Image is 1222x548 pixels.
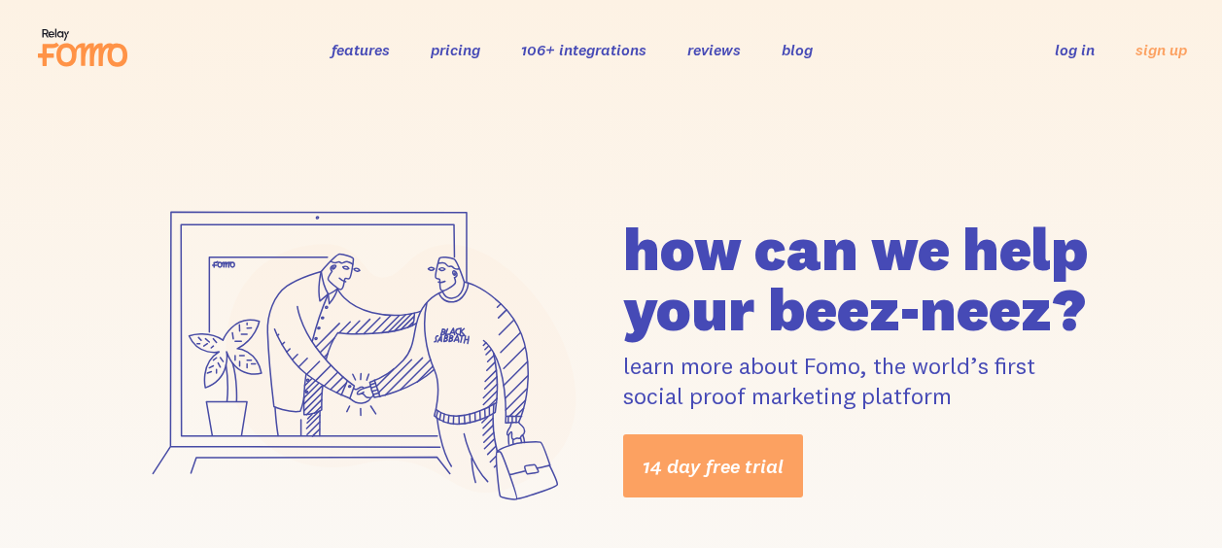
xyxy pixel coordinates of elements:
a: 14 day free trial [623,434,803,497]
a: pricing [431,40,480,59]
h1: how can we help your beez-neez? [623,219,1095,339]
a: sign up [1135,40,1187,60]
a: features [332,40,390,59]
p: learn more about Fomo, the world’s first social proof marketing platform [623,351,1095,411]
a: reviews [687,40,741,59]
a: 106+ integrations [521,40,646,59]
a: blog [782,40,813,59]
a: log in [1055,40,1095,59]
